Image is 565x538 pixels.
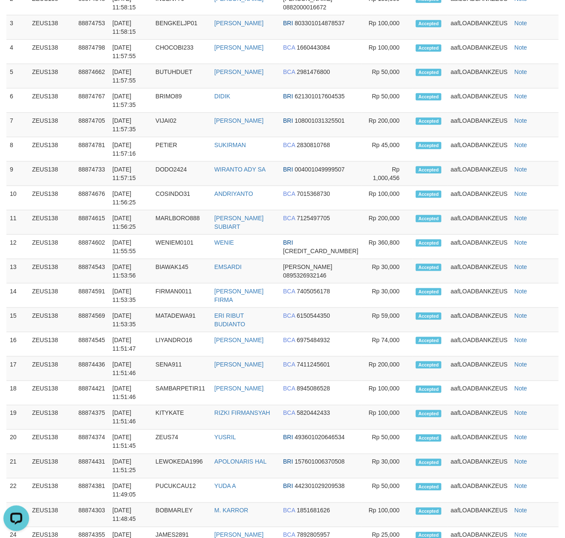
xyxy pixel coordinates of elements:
[297,142,330,148] span: Copy 2830810768 to clipboard
[29,137,75,162] td: ZEUS138
[29,259,75,284] td: ZEUS138
[515,361,527,368] a: Note
[283,166,293,173] span: BRI
[75,284,109,308] td: 88874591
[416,410,441,417] span: Accepted
[29,113,75,137] td: ZEUS138
[152,284,211,308] td: FIRMAN0011
[416,313,441,320] span: Accepted
[362,430,413,454] td: Rp 50,000
[109,479,152,503] td: [DATE] 11:49:05
[75,259,109,284] td: 88874543
[152,259,211,284] td: BIAWAK145
[283,20,293,27] span: BRI
[416,44,441,52] span: Accepted
[6,210,29,235] td: 11
[6,454,29,479] td: 21
[75,357,109,381] td: 88874436
[447,162,511,186] td: aafLOADBANKZEUS
[283,312,295,319] span: BCA
[75,15,109,40] td: 88874753
[152,479,211,503] td: PUCUKCAU12
[6,259,29,284] td: 13
[214,361,263,368] a: [PERSON_NAME]
[214,337,263,343] a: [PERSON_NAME]
[109,113,152,137] td: [DATE] 11:57:35
[283,44,295,51] span: BCA
[362,89,413,113] td: Rp 50,000
[75,479,109,503] td: 88874381
[29,64,75,89] td: ZEUS138
[515,458,527,465] a: Note
[297,385,330,392] span: Copy 8945086528 to clipboard
[29,186,75,210] td: ZEUS138
[109,284,152,308] td: [DATE] 11:53:35
[75,430,109,454] td: 88874374
[29,430,75,454] td: ZEUS138
[109,430,152,454] td: [DATE] 11:51:45
[283,142,295,148] span: BCA
[75,137,109,162] td: 88874781
[515,288,527,295] a: Note
[75,235,109,259] td: 88874602
[515,385,527,392] a: Note
[283,215,295,222] span: BCA
[295,458,345,465] span: Copy 157601006370508 to clipboard
[416,93,441,101] span: Accepted
[515,190,527,197] a: Note
[29,357,75,381] td: ZEUS138
[75,454,109,479] td: 88874431
[6,308,29,332] td: 15
[515,410,527,417] a: Note
[297,44,330,51] span: Copy 1660443084 to clipboard
[109,210,152,235] td: [DATE] 11:56:25
[447,381,511,405] td: aafLOADBANKZEUS
[75,89,109,113] td: 88874767
[283,248,358,254] span: Copy 343401042797536 to clipboard
[297,507,330,514] span: Copy 1851681626 to clipboard
[75,503,109,527] td: 88874303
[29,454,75,479] td: ZEUS138
[214,507,248,514] a: M. KARROR
[214,288,263,303] a: [PERSON_NAME] FIRMA
[447,308,511,332] td: aafLOADBANKZEUS
[416,361,441,369] span: Accepted
[447,332,511,357] td: aafLOADBANKZEUS
[152,332,211,357] td: LIYANDRO16
[362,162,413,186] td: Rp 1,000,456
[6,235,29,259] td: 12
[362,405,413,430] td: Rp 100,000
[109,332,152,357] td: [DATE] 11:51:47
[214,68,263,75] a: [PERSON_NAME]
[283,68,295,75] span: BCA
[362,235,413,259] td: Rp 360,800
[362,40,413,64] td: Rp 100,000
[515,263,527,270] a: Note
[6,479,29,503] td: 22
[75,381,109,405] td: 88874421
[416,20,441,27] span: Accepted
[283,93,293,100] span: BRI
[29,405,75,430] td: ZEUS138
[29,89,75,113] td: ZEUS138
[297,337,330,343] span: Copy 6975484932 to clipboard
[515,20,527,27] a: Note
[29,40,75,64] td: ZEUS138
[447,137,511,162] td: aafLOADBANKZEUS
[283,263,332,270] span: [PERSON_NAME]
[109,503,152,527] td: [DATE] 11:48:45
[447,503,511,527] td: aafLOADBANKZEUS
[109,137,152,162] td: [DATE] 11:57:16
[214,434,236,441] a: YUSRIL
[6,137,29,162] td: 8
[447,64,511,89] td: aafLOADBANKZEUS
[416,337,441,344] span: Accepted
[447,40,511,64] td: aafLOADBANKZEUS
[152,454,211,479] td: LEWOKEDA1996
[295,166,345,173] span: Copy 004001049999507 to clipboard
[447,454,511,479] td: aafLOADBANKZEUS
[515,68,527,75] a: Note
[362,186,413,210] td: Rp 100,000
[295,20,345,27] span: Copy 803301014878537 to clipboard
[362,308,413,332] td: Rp 59,000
